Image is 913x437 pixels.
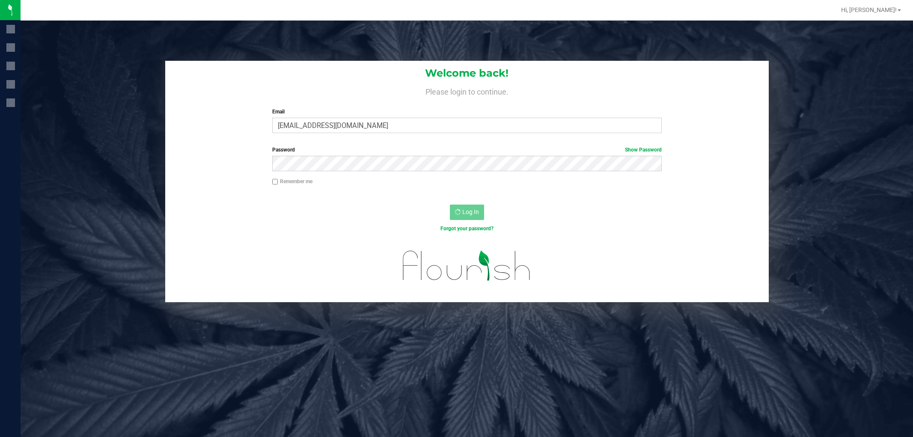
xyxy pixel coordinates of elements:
a: Forgot your password? [440,226,494,232]
label: Remember me [272,178,312,185]
label: Email [272,108,662,116]
span: Hi, [PERSON_NAME]! [841,6,897,13]
button: Log In [450,205,484,220]
input: Remember me [272,179,278,185]
span: Log In [462,208,479,215]
img: flourish_logo.svg [391,241,542,290]
h1: Welcome back! [165,68,769,79]
h4: Please login to continue. [165,86,769,96]
span: Password [272,147,295,153]
a: Show Password [625,147,662,153]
